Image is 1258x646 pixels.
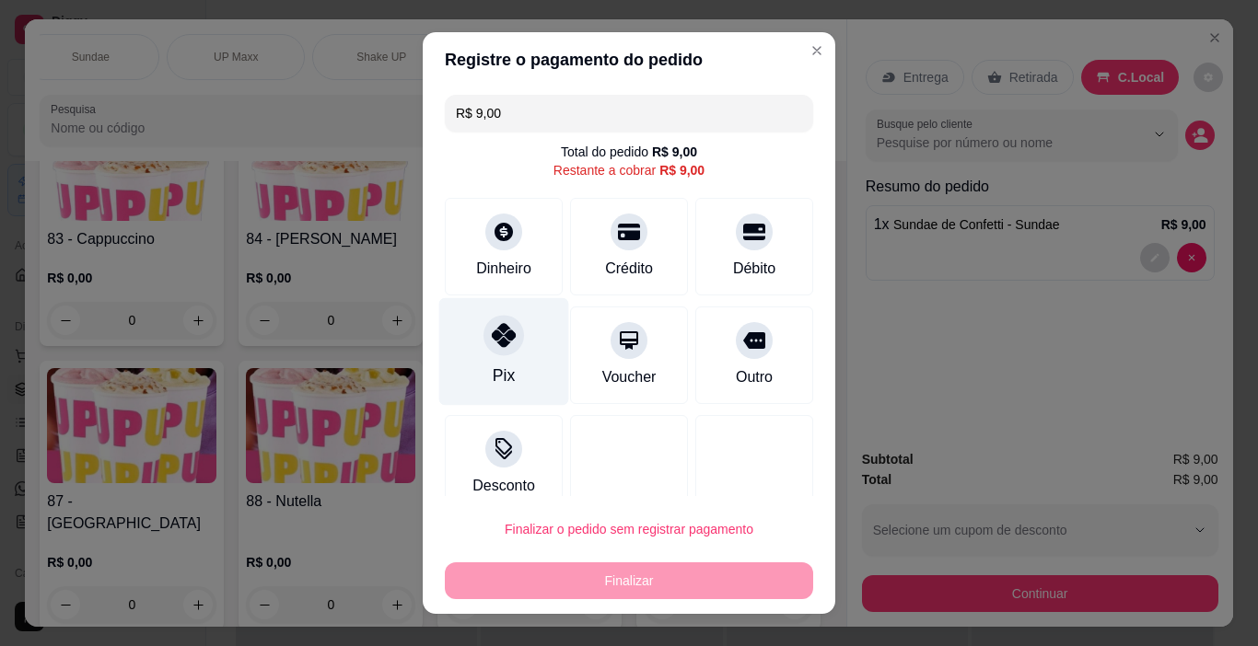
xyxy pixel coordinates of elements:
[493,363,515,387] div: Pix
[605,258,653,280] div: Crédito
[456,95,802,132] input: Ex.: hambúrguer de cordeiro
[561,143,697,161] div: Total do pedido
[423,32,835,87] header: Registre o pagamento do pedido
[659,161,705,179] div: R$ 9,00
[553,161,705,179] div: Restante a cobrar
[445,511,813,548] button: Finalizar o pedido sem registrar pagamento
[802,36,832,65] button: Close
[652,143,697,161] div: R$ 9,00
[476,258,531,280] div: Dinheiro
[733,258,775,280] div: Débito
[736,366,773,388] div: Outro
[602,366,657,388] div: Voucher
[472,475,535,497] div: Desconto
